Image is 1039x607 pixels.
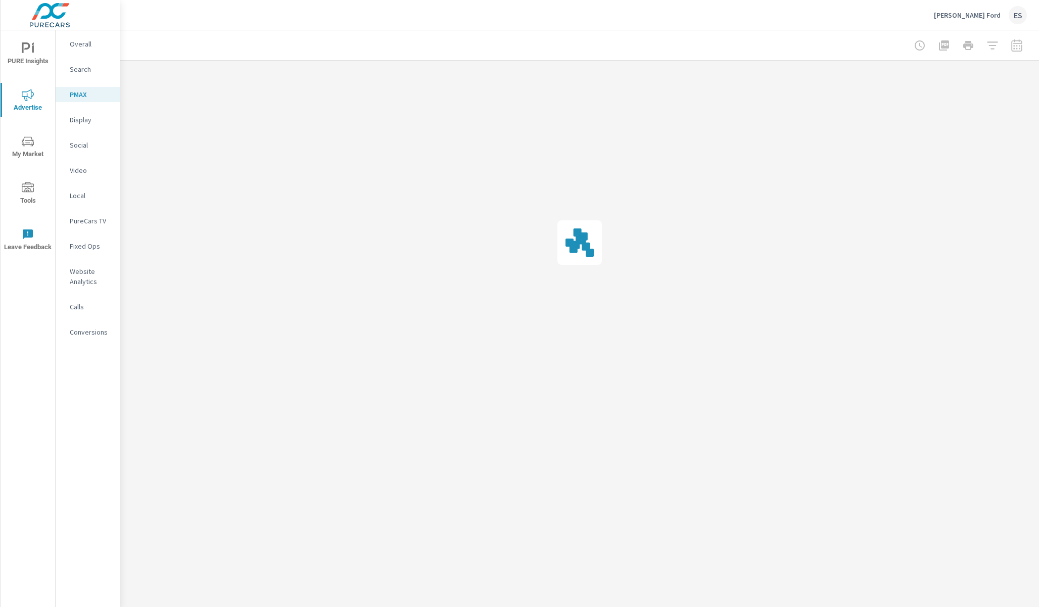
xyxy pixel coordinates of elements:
[70,327,112,337] p: Conversions
[70,266,112,287] p: Website Analytics
[70,115,112,125] p: Display
[56,324,120,340] div: Conversions
[56,213,120,228] div: PureCars TV
[70,140,112,150] p: Social
[70,191,112,201] p: Local
[4,42,52,67] span: PURE Insights
[56,163,120,178] div: Video
[4,135,52,160] span: My Market
[56,137,120,153] div: Social
[56,299,120,314] div: Calls
[70,302,112,312] p: Calls
[70,241,112,251] p: Fixed Ops
[4,228,52,253] span: Leave Feedback
[1,30,55,263] div: nav menu
[56,112,120,127] div: Display
[56,188,120,203] div: Local
[56,239,120,254] div: Fixed Ops
[56,264,120,289] div: Website Analytics
[1009,6,1027,24] div: ES
[70,216,112,226] p: PureCars TV
[56,62,120,77] div: Search
[70,89,112,100] p: PMAX
[934,11,1001,20] p: [PERSON_NAME] Ford
[4,89,52,114] span: Advertise
[70,64,112,74] p: Search
[70,165,112,175] p: Video
[56,87,120,102] div: PMAX
[70,39,112,49] p: Overall
[4,182,52,207] span: Tools
[56,36,120,52] div: Overall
